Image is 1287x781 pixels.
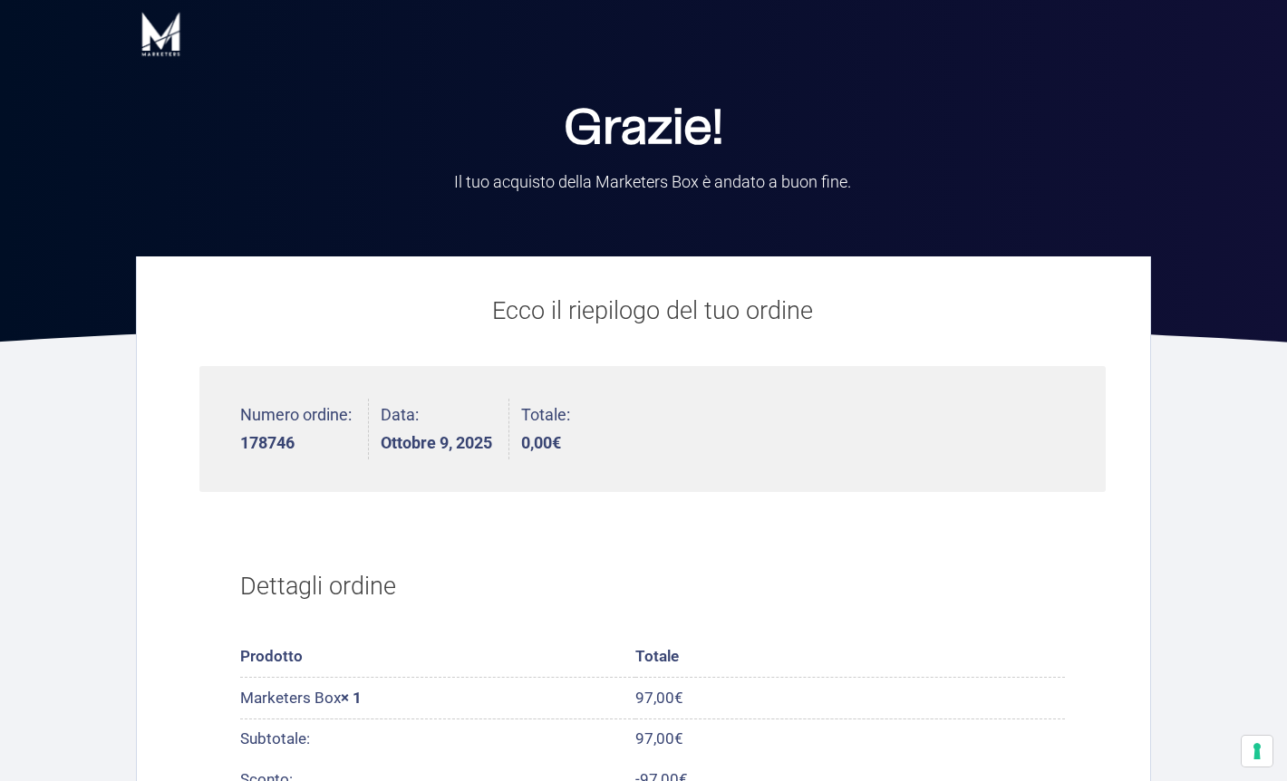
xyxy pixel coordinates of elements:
li: Numero ordine: [240,399,369,459]
p: Ecco il riepilogo del tuo ordine [199,293,1106,330]
iframe: Customerly Messenger Launcher [15,710,69,765]
li: Data: [381,399,509,459]
span: 97,00 [635,729,683,747]
strong: Ottobre 9, 2025 [381,435,492,451]
span: € [674,729,683,747]
strong: 178746 [240,435,352,451]
button: Le tue preferenze relative al consenso per le tecnologie di tracciamento [1242,736,1272,767]
strong: × 1 [341,689,362,707]
h2: Dettagli ordine [240,549,1065,625]
th: Totale [635,637,1066,678]
h2: Grazie! [317,104,970,154]
bdi: 97,00 [635,689,683,707]
p: Il tuo acquisto della Marketers Box è andato a buon fine. [363,170,943,193]
td: Marketers Box [240,678,635,718]
bdi: 0,00 [521,433,561,452]
span: € [552,433,561,452]
li: Totale: [521,399,570,459]
span: € [674,689,683,707]
th: Prodotto [240,637,635,678]
th: Subtotale: [240,718,635,759]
